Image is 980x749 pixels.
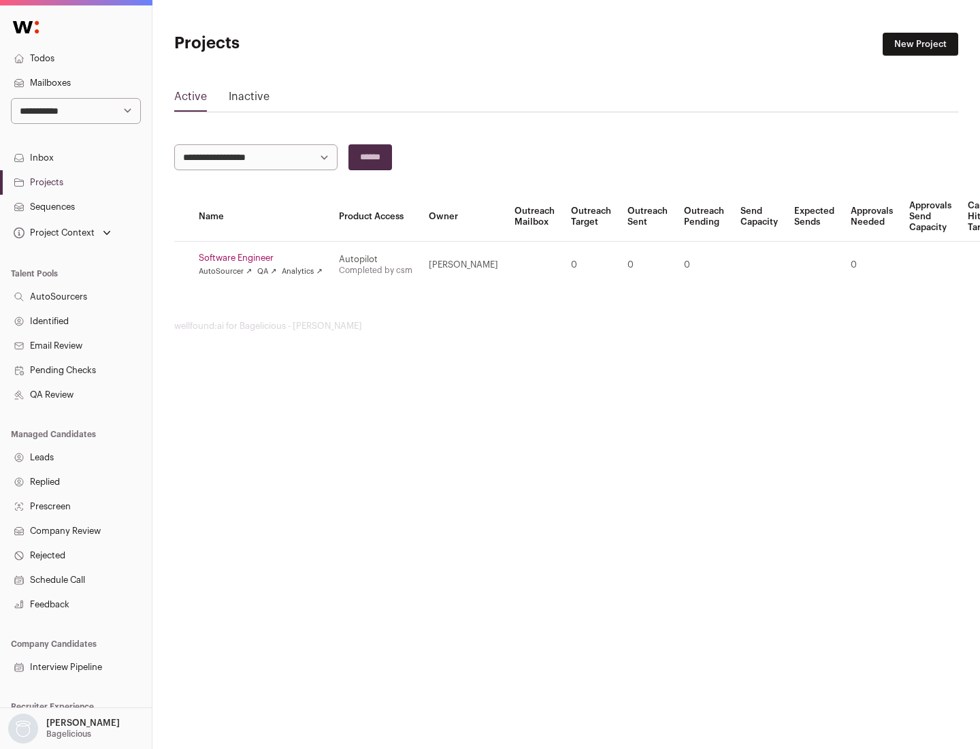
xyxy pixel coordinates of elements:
[331,192,421,242] th: Product Access
[843,192,901,242] th: Approvals Needed
[619,192,676,242] th: Outreach Sent
[199,253,323,264] a: Software Engineer
[8,714,38,744] img: nopic.png
[5,714,122,744] button: Open dropdown
[46,729,91,739] p: Bagelicious
[339,254,412,265] div: Autopilot
[11,223,114,242] button: Open dropdown
[421,192,506,242] th: Owner
[174,33,436,54] h1: Projects
[199,266,252,277] a: AutoSourcer ↗
[174,89,207,110] a: Active
[732,192,786,242] th: Send Capacity
[563,242,619,289] td: 0
[257,266,276,277] a: QA ↗
[901,192,960,242] th: Approvals Send Capacity
[676,242,732,289] td: 0
[421,242,506,289] td: [PERSON_NAME]
[11,227,95,238] div: Project Context
[229,89,269,110] a: Inactive
[843,242,901,289] td: 0
[786,192,843,242] th: Expected Sends
[883,33,958,56] a: New Project
[174,321,958,332] footer: wellfound:ai for Bagelicious - [PERSON_NAME]
[676,192,732,242] th: Outreach Pending
[563,192,619,242] th: Outreach Target
[5,14,46,41] img: Wellfound
[506,192,563,242] th: Outreach Mailbox
[282,266,322,277] a: Analytics ↗
[46,718,120,729] p: [PERSON_NAME]
[619,242,676,289] td: 0
[339,266,412,274] a: Completed by csm
[191,192,331,242] th: Name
